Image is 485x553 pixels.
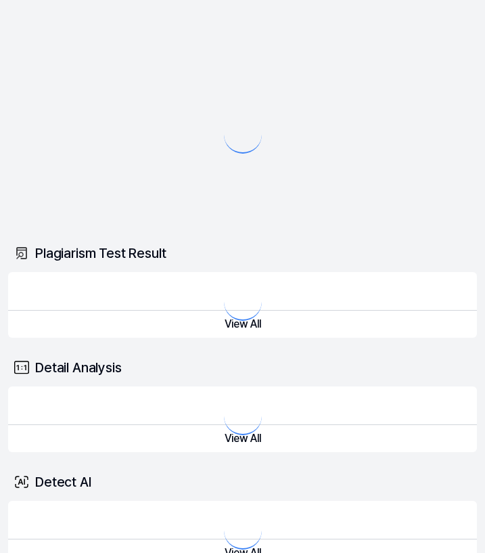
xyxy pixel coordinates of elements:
[8,234,477,272] div: Plagiarism Test Result
[8,463,477,501] div: Detect AI
[8,425,477,452] button: View All
[8,311,477,338] button: View All
[8,432,477,445] a: View All
[8,317,477,330] a: View All
[8,349,477,386] div: Detail Analysis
